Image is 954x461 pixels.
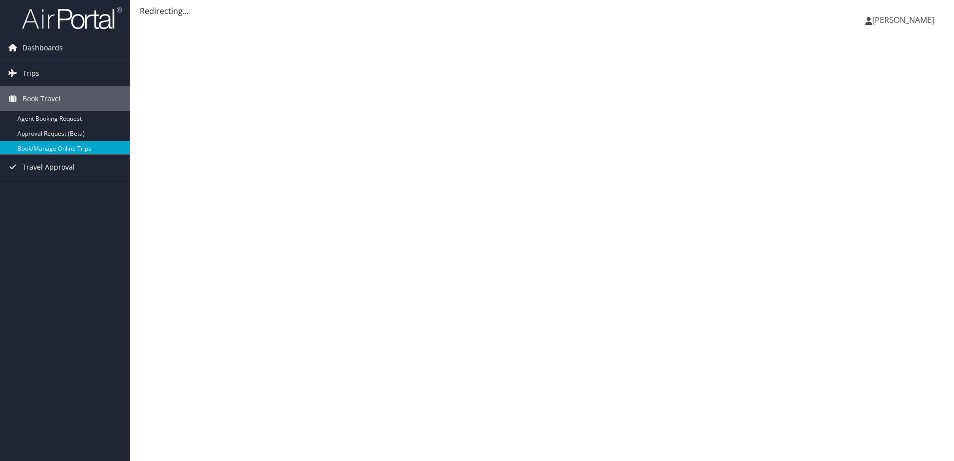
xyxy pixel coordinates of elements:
[22,86,61,111] span: Book Travel
[22,35,63,60] span: Dashboards
[140,5,944,17] div: Redirecting...
[22,6,122,30] img: airportal-logo.png
[865,5,944,35] a: [PERSON_NAME]
[22,61,39,86] span: Trips
[872,14,934,25] span: [PERSON_NAME]
[22,155,75,180] span: Travel Approval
